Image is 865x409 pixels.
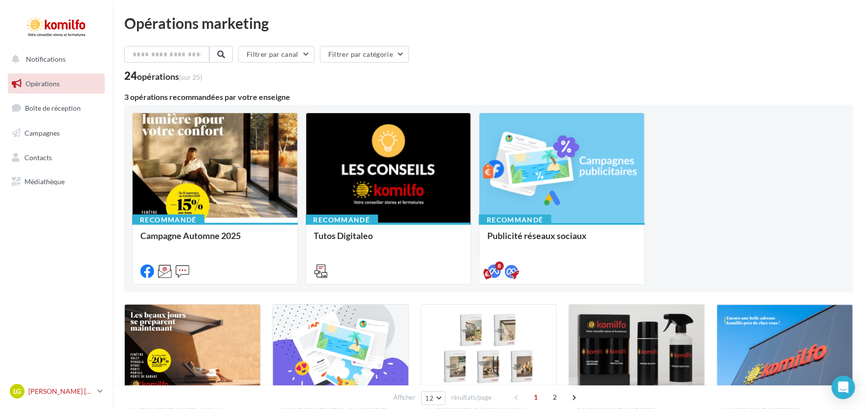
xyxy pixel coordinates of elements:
[832,376,855,399] div: Open Intercom Messenger
[140,231,290,250] div: Campagne Automne 2025
[179,73,202,81] span: (sur 25)
[479,215,551,225] div: Recommandé
[24,153,52,161] span: Contacts
[124,93,853,101] div: 3 opérations recommandées par votre enseigne
[8,382,105,401] a: LG [PERSON_NAME] [PERSON_NAME]
[421,391,446,405] button: 12
[487,231,637,250] div: Publicité réseaux sociaux
[25,79,60,88] span: Opérations
[320,46,409,63] button: Filtrer par catégorie
[137,72,202,81] div: opérations
[24,177,65,186] span: Médiathèque
[26,55,66,63] span: Notifications
[28,386,93,396] p: [PERSON_NAME] [PERSON_NAME]
[394,393,416,402] span: Afficher
[13,386,21,396] span: LG
[451,393,492,402] span: résultats/page
[24,129,60,137] span: Campagnes
[314,231,463,250] div: Tutos Digitaleo
[495,262,504,270] div: 8
[528,389,544,405] span: 1
[25,104,81,112] span: Boîte de réception
[6,73,107,94] a: Opérations
[6,171,107,192] a: Médiathèque
[6,123,107,144] a: Campagnes
[132,215,205,225] div: Recommandé
[6,147,107,168] a: Contacts
[124,71,202,81] div: 24
[238,46,315,63] button: Filtrer par canal
[6,97,107,119] a: Boîte de réception
[306,215,378,225] div: Recommandé
[124,16,853,30] div: Opérations marketing
[6,49,103,70] button: Notifications
[547,389,563,405] span: 2
[426,394,434,402] span: 12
